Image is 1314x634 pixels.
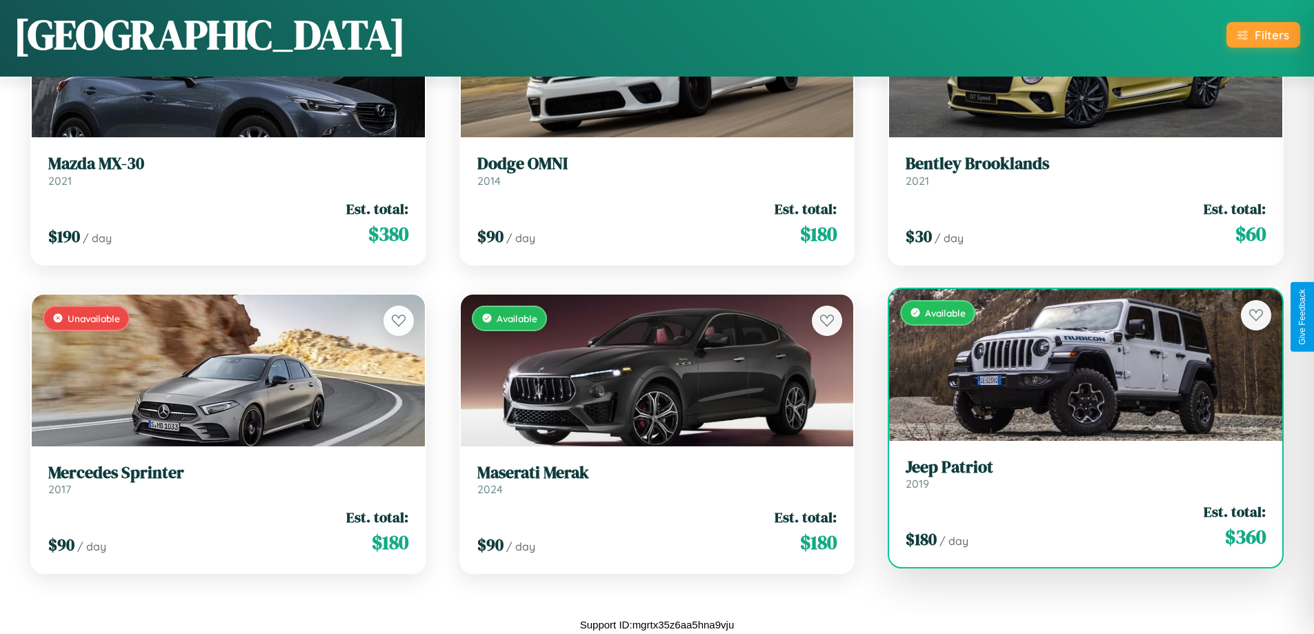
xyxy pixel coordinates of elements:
[906,457,1266,491] a: Jeep Patriot2019
[48,463,408,483] h3: Mercedes Sprinter
[477,463,837,483] h3: Maserati Merak
[1225,523,1266,551] span: $ 360
[906,154,1266,188] a: Bentley Brooklands2021
[48,482,71,496] span: 2017
[83,231,112,245] span: / day
[14,6,406,63] h1: [GEOGRAPHIC_DATA]
[477,482,503,496] span: 2024
[1255,28,1289,42] div: Filters
[906,174,929,188] span: 2021
[800,528,837,556] span: $ 180
[1235,220,1266,248] span: $ 60
[580,615,734,634] p: Support ID: mgrtx35z6aa5hna9vju
[800,220,837,248] span: $ 180
[1204,199,1266,219] span: Est. total:
[48,225,80,248] span: $ 190
[906,154,1266,174] h3: Bentley Brooklands
[477,533,504,556] span: $ 90
[368,220,408,248] span: $ 380
[906,528,937,551] span: $ 180
[506,539,535,553] span: / day
[497,313,537,324] span: Available
[935,231,964,245] span: / day
[775,199,837,219] span: Est. total:
[346,199,408,219] span: Est. total:
[477,225,504,248] span: $ 90
[906,457,1266,477] h3: Jeep Patriot
[939,534,968,548] span: / day
[477,174,501,188] span: 2014
[48,154,408,188] a: Mazda MX-302021
[925,307,966,319] span: Available
[48,533,74,556] span: $ 90
[48,174,72,188] span: 2021
[477,154,837,174] h3: Dodge OMNI
[506,231,535,245] span: / day
[77,539,106,553] span: / day
[1226,22,1300,48] button: Filters
[346,507,408,527] span: Est. total:
[906,225,932,248] span: $ 30
[906,477,929,491] span: 2019
[1204,502,1266,522] span: Est. total:
[68,313,120,324] span: Unavailable
[48,154,408,174] h3: Mazda MX-30
[1297,289,1307,345] div: Give Feedback
[775,507,837,527] span: Est. total:
[477,463,837,497] a: Maserati Merak2024
[48,463,408,497] a: Mercedes Sprinter2017
[477,154,837,188] a: Dodge OMNI2014
[372,528,408,556] span: $ 180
